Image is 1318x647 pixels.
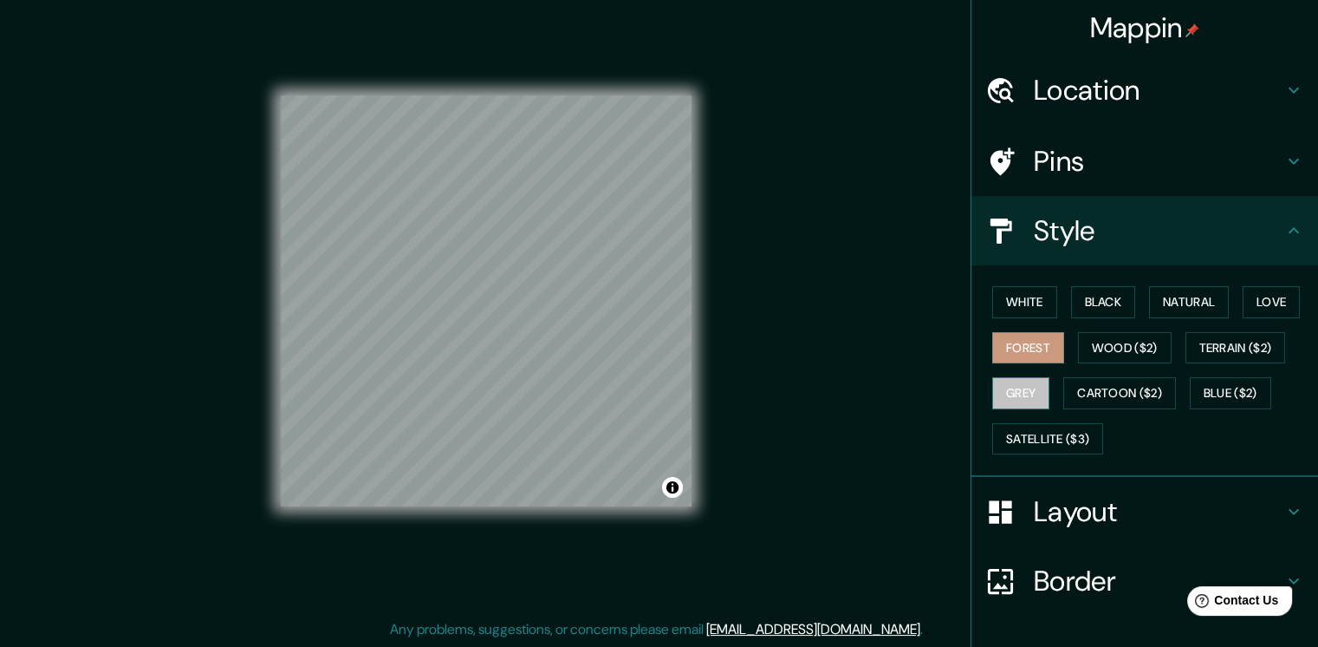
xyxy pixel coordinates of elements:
div: . [923,619,925,640]
iframe: Help widget launcher [1164,579,1299,628]
div: . [925,619,929,640]
h4: Style [1034,213,1283,248]
button: Toggle attribution [662,477,683,498]
button: White [992,286,1057,318]
button: Wood ($2) [1078,332,1172,364]
h4: Border [1034,564,1283,598]
p: Any problems, suggestions, or concerns please email . [390,619,923,640]
canvas: Map [281,95,691,506]
img: pin-icon.png [1185,23,1199,37]
div: Style [971,196,1318,265]
h4: Layout [1034,494,1283,529]
div: Layout [971,477,1318,546]
div: Pins [971,127,1318,196]
button: Forest [992,332,1064,364]
h4: Mappin [1090,10,1200,45]
button: Black [1071,286,1136,318]
button: Satellite ($3) [992,423,1103,455]
button: Blue ($2) [1190,377,1271,409]
button: Grey [992,377,1049,409]
a: [EMAIL_ADDRESS][DOMAIN_NAME] [706,620,920,638]
button: Cartoon ($2) [1063,377,1176,409]
div: Location [971,56,1318,125]
h4: Location [1034,73,1283,108]
button: Love [1243,286,1300,318]
button: Terrain ($2) [1185,332,1286,364]
h4: Pins [1034,144,1283,179]
div: Border [971,546,1318,616]
button: Natural [1149,286,1229,318]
